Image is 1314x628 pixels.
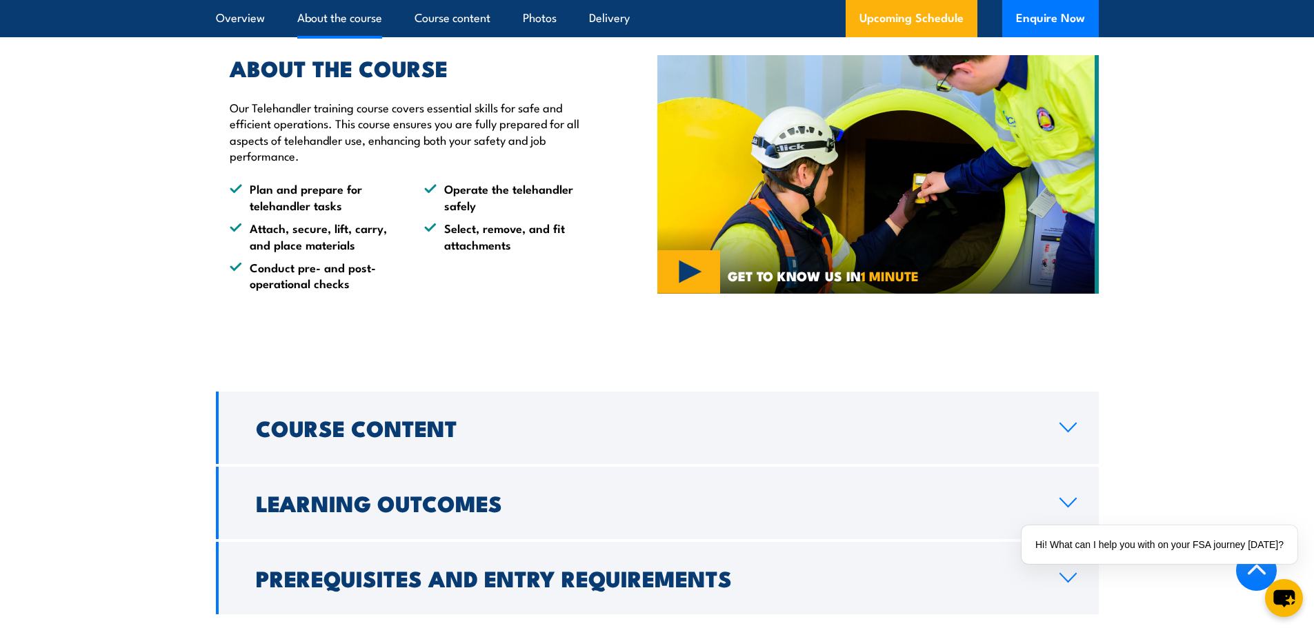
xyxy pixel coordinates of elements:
[256,568,1037,587] h2: Prerequisites and Entry Requirements
[256,418,1037,437] h2: Course Content
[216,542,1099,614] a: Prerequisites and Entry Requirements
[230,58,594,77] h2: ABOUT THE COURSE
[728,270,919,282] span: GET TO KNOW US IN
[216,467,1099,539] a: Learning Outcomes
[1265,579,1303,617] button: chat-button
[1022,525,1297,564] div: Hi! What can I help you with on your FSA journey [DATE]?
[230,220,399,252] li: Attach, secure, lift, carry, and place materials
[230,99,594,164] p: Our Telehandler training course covers essential skills for safe and efficient operations. This c...
[216,392,1099,464] a: Course Content
[230,259,399,292] li: Conduct pre- and post-operational checks
[424,220,594,252] li: Select, remove, and fit attachments
[424,181,594,213] li: Operate the telehandler safely
[861,265,919,285] strong: 1 MINUTE
[230,181,399,213] li: Plan and prepare for telehandler tasks
[256,493,1037,512] h2: Learning Outcomes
